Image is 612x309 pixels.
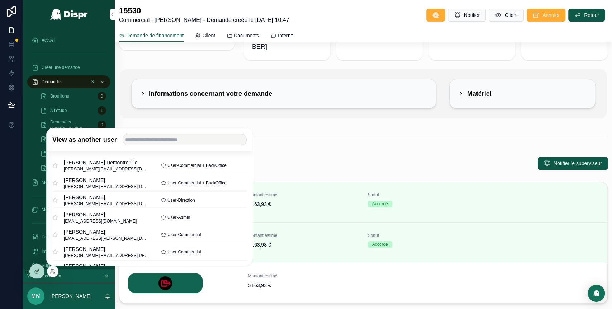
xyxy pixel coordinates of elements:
[42,248,64,254] span: Intégrations
[368,192,479,198] span: Statut
[36,133,110,146] a: Accords2
[23,29,115,269] div: scrollable content
[27,245,110,258] a: Intégrations
[568,9,605,22] button: Retour
[64,235,150,241] span: [EMAIL_ADDRESS][PERSON_NAME][DOMAIN_NAME]
[42,179,77,185] span: Mes mise en place
[27,34,110,47] a: Accueil
[167,249,201,255] span: User-Commercial
[64,253,150,258] span: [PERSON_NAME][EMAIL_ADDRESS][PERSON_NAME][DOMAIN_NAME]
[64,263,150,270] span: [PERSON_NAME]
[50,292,91,300] p: [PERSON_NAME]
[119,6,289,16] h1: 15530
[167,180,227,186] span: User-Commercial + BackOffice
[538,157,608,170] button: Notifier le superviseur
[64,211,137,218] span: [PERSON_NAME]
[368,233,479,238] span: Statut
[98,106,106,115] div: 1
[149,88,272,99] h2: Informations concernant votre demande
[27,61,110,74] a: Créer une demande
[64,201,150,207] span: [PERSON_NAME][EMAIL_ADDRESS][DOMAIN_NAME]
[227,29,259,43] a: Documents
[467,88,491,99] h2: Matériel
[167,197,195,203] span: User-Direction
[98,121,106,129] div: 0
[36,104,110,117] a: À l'étude1
[42,79,62,85] span: Demandes
[50,108,67,113] span: À l'étude
[64,245,150,253] span: [PERSON_NAME]
[36,161,110,174] a: Sans suite0
[36,90,110,103] a: Brouillons0
[542,11,560,19] span: Annuler
[584,11,599,19] span: Retour
[234,32,259,39] span: Documents
[167,163,227,168] span: User-Commercial + BackOffice
[119,29,184,43] a: Demande de financement
[42,207,66,212] span: Mes contrats
[167,215,190,220] span: User-Admin
[505,11,518,19] span: Client
[126,32,184,39] span: Demande de financement
[202,32,215,39] span: Client
[42,37,56,43] span: Accueil
[50,9,88,20] img: App logo
[42,65,80,70] span: Créer une demande
[64,218,137,224] span: [EMAIL_ADDRESS][DOMAIN_NAME]
[64,228,150,235] span: [PERSON_NAME]
[489,9,524,22] button: Client
[248,192,359,198] span: Montant estimé
[50,93,69,99] span: Brouillons
[119,16,289,24] span: Commercial : [PERSON_NAME] - Demande créée le [DATE] 10:47
[27,176,110,189] a: Mes mise en place0
[271,29,294,43] a: Interne
[36,118,110,131] a: Demandes complémentaires0
[248,201,359,208] span: 5 163,93 €
[52,135,117,144] h2: View as another user
[27,230,110,243] a: Paramètres
[448,9,486,22] button: Notifier
[248,241,359,248] span: 5 163,93 €
[98,92,106,100] div: 0
[128,273,203,293] img: LOCAM.png
[248,273,359,279] span: Montant estimé
[88,78,97,86] div: 3
[42,263,57,268] span: Support
[167,232,201,238] span: User-Commercial
[42,234,64,240] span: Paramètres
[588,285,605,302] div: Open Intercom Messenger
[372,241,388,248] div: Accordé
[464,11,480,19] span: Notifier
[248,233,359,238] span: Montant estimé
[64,177,150,184] span: [PERSON_NAME]
[27,203,110,216] a: Mes contrats0
[248,282,359,289] span: 5 163,93 €
[278,32,294,39] span: Interne
[527,9,565,22] button: Annuler
[64,194,150,201] span: [PERSON_NAME]
[50,119,95,131] span: Demandes complémentaires
[372,201,388,207] div: Accordé
[64,159,150,166] span: [PERSON_NAME] Demontreuille
[31,292,41,300] span: MM
[554,160,602,167] span: Notifier le superviseur
[64,184,150,189] span: [PERSON_NAME][EMAIL_ADDRESS][DOMAIN_NAME]
[195,29,215,43] a: Client
[64,166,150,172] span: [PERSON_NAME][EMAIL_ADDRESS][DOMAIN_NAME]
[36,147,110,160] a: Refus0
[27,75,110,88] a: Demandes3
